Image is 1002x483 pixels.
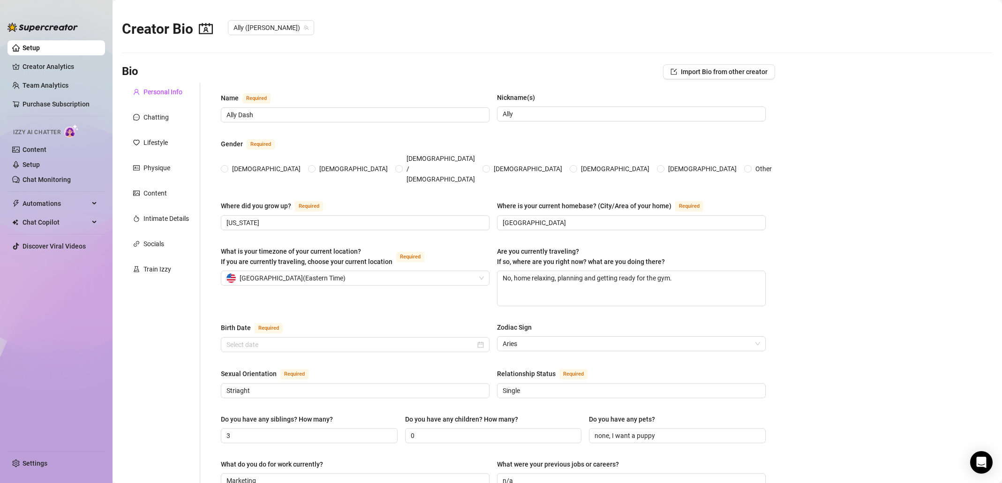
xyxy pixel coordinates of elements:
[221,459,323,469] div: What do you do for work currently?
[221,414,333,424] div: Do you have any siblings? How many?
[221,248,392,265] span: What is your timezone of your current location? If you are currently traveling, choose your curre...
[133,215,140,222] span: fire
[226,218,482,228] input: Where did you grow up?
[221,93,239,103] div: Name
[122,64,138,79] h3: Bio
[23,44,40,52] a: Setup
[221,322,293,333] label: Birth Date
[199,22,213,36] span: contacts
[143,239,164,249] div: Socials
[589,414,655,424] div: Do you have any pets?
[23,196,89,211] span: Automations
[226,273,236,283] img: us
[405,414,525,424] label: Do you have any children? How many?
[221,92,281,104] label: Name
[226,430,390,441] input: Do you have any siblings? How many?
[23,100,90,108] a: Purchase Subscription
[559,369,588,379] span: Required
[970,451,993,474] div: Open Intercom Messenger
[497,368,598,379] label: Relationship Status
[497,369,556,379] div: Relationship Status
[280,369,309,379] span: Required
[12,200,20,207] span: thunderbolt
[143,87,182,97] div: Personal Info
[133,266,140,272] span: experiment
[675,201,703,211] span: Required
[23,82,68,89] a: Team Analytics
[221,459,330,469] label: What do you do for work currently?
[23,242,86,250] a: Discover Viral Videos
[255,323,283,333] span: Required
[143,163,170,173] div: Physique
[497,200,714,211] label: Where is your current homebase? (City/Area of your home)
[122,20,213,38] h2: Creator Bio
[221,368,319,379] label: Sexual Orientation
[497,201,671,211] div: Where is your current homebase? (City/Area of your home)
[403,153,479,184] span: [DEMOGRAPHIC_DATA] / [DEMOGRAPHIC_DATA]
[228,164,304,174] span: [DEMOGRAPHIC_DATA]
[226,385,482,396] input: Sexual Orientation
[64,124,79,138] img: AI Chatter
[221,414,339,424] label: Do you have any siblings? How many?
[143,213,189,224] div: Intimate Details
[221,138,285,150] label: Gender
[681,68,768,75] span: Import Bio from other creator
[221,323,251,333] div: Birth Date
[411,430,574,441] input: Do you have any children? How many?
[503,385,758,396] input: Relationship Status
[23,59,98,74] a: Creator Analytics
[497,459,619,469] div: What were your previous jobs or careers?
[23,460,47,467] a: Settings
[226,110,482,120] input: Name
[8,23,78,32] img: logo-BBDzfeDw.svg
[497,459,625,469] label: What were your previous jobs or careers?
[143,137,168,148] div: Lifestyle
[133,190,140,196] span: picture
[589,414,662,424] label: Do you have any pets?
[143,112,169,122] div: Chatting
[497,92,542,103] label: Nickname(s)
[240,271,346,285] span: [GEOGRAPHIC_DATA] ( Eastern Time )
[503,109,758,119] input: Nickname(s)
[133,139,140,146] span: heart
[221,369,277,379] div: Sexual Orientation
[23,161,40,168] a: Setup
[295,201,323,211] span: Required
[316,164,392,174] span: [DEMOGRAPHIC_DATA]
[497,92,535,103] div: Nickname(s)
[133,89,140,95] span: user
[221,200,333,211] label: Where did you grow up?
[226,340,475,350] input: Birth Date
[752,164,776,174] span: Other
[234,21,309,35] span: Ally (allydash)
[577,164,653,174] span: [DEMOGRAPHIC_DATA]
[664,164,740,174] span: [DEMOGRAPHIC_DATA]
[221,139,243,149] div: Gender
[12,219,18,226] img: Chat Copilot
[23,146,46,153] a: Content
[595,430,758,441] input: Do you have any pets?
[23,215,89,230] span: Chat Copilot
[133,114,140,121] span: message
[221,201,291,211] div: Where did you grow up?
[497,271,765,306] textarea: No, home relaxing, planning and getting ready for the gym.
[143,188,167,198] div: Content
[663,64,775,79] button: Import Bio from other creator
[247,139,275,150] span: Required
[133,165,140,171] span: idcard
[13,128,60,137] span: Izzy AI Chatter
[497,248,665,265] span: Are you currently traveling? If so, where are you right now? what are you doing there?
[396,252,424,262] span: Required
[490,164,566,174] span: [DEMOGRAPHIC_DATA]
[303,25,309,30] span: team
[405,414,518,424] div: Do you have any children? How many?
[497,322,532,332] div: Zodiac Sign
[503,218,758,228] input: Where is your current homebase? (City/Area of your home)
[242,93,271,104] span: Required
[503,337,760,351] span: Aries
[23,176,71,183] a: Chat Monitoring
[671,68,677,75] span: import
[497,322,538,332] label: Zodiac Sign
[143,264,171,274] div: Train Izzy
[133,241,140,247] span: link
